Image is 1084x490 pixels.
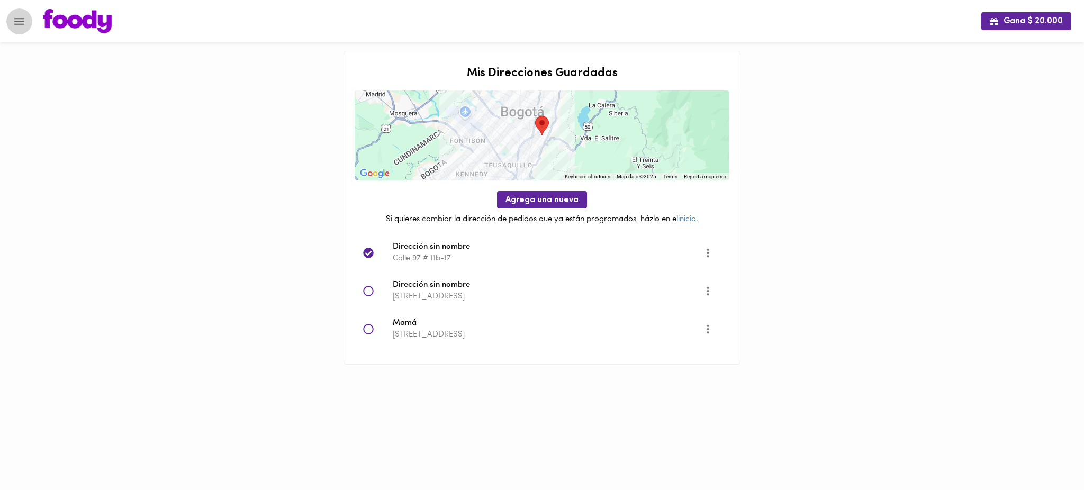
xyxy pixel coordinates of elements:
[695,278,721,304] button: More
[684,174,726,179] a: Report a map error
[617,174,656,179] span: Map data ©2025
[497,191,587,208] button: Agrega una nueva
[695,316,721,342] button: More
[695,240,721,266] button: Opciones
[357,167,392,180] img: Google
[981,12,1071,30] button: Gana $ 20.000
[393,241,704,253] span: Dirección sin nombre
[535,116,549,135] div: Tu dirección
[355,214,729,225] p: Si quieres cambiar la dirección de pedidos que ya están programados, házlo en el .
[1023,429,1073,479] iframe: Messagebird Livechat Widget
[393,291,704,302] p: [STREET_ADDRESS]
[678,215,696,223] a: inicio
[393,317,704,330] span: Mamá
[357,167,392,180] a: Open this area in Google Maps (opens a new window)
[393,253,704,264] p: Calle 97 # 11b-17
[355,67,729,80] h2: Mis Direcciones Guardadas
[6,8,32,34] button: Menu
[393,329,704,340] p: [STREET_ADDRESS]
[393,279,704,292] span: Dirección sin nombre
[663,174,677,179] a: Terms
[990,16,1063,26] span: Gana $ 20.000
[505,195,579,205] span: Agrega una nueva
[43,9,112,33] img: logo.png
[565,173,610,180] button: Keyboard shortcuts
